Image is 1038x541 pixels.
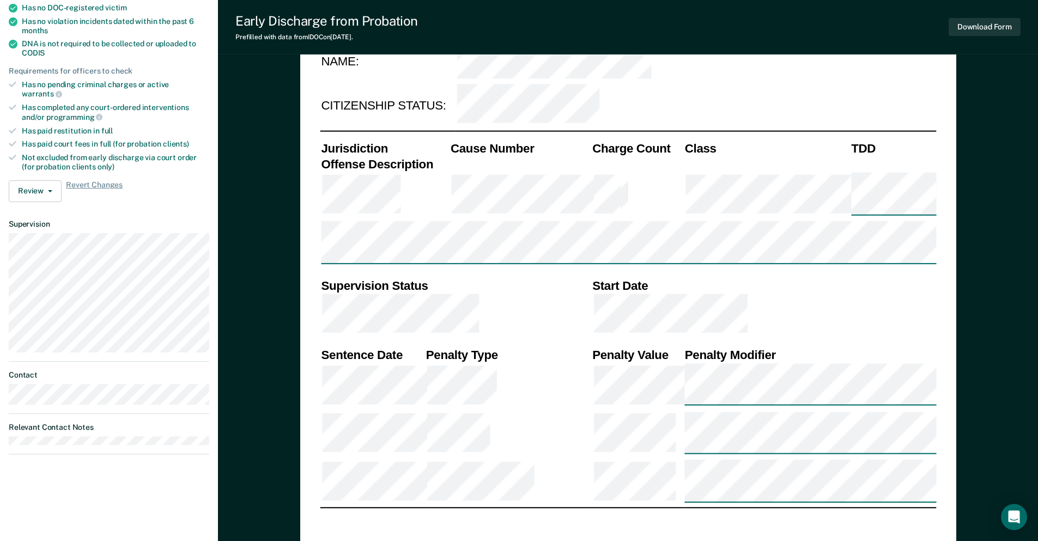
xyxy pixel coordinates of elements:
th: Penalty Value [591,347,684,362]
span: clients) [163,139,189,148]
div: Prefilled with data from IDOC on [DATE] . [235,33,418,41]
dt: Relevant Contact Notes [9,423,209,432]
span: full [101,126,113,135]
div: Has paid restitution in [22,126,209,136]
span: programming [46,113,102,121]
span: victim [105,3,127,12]
span: warrants [22,89,62,98]
th: Sentence Date [320,347,424,362]
div: Has no pending criminal charges or active [22,80,209,99]
div: Not excluded from early discharge via court order (for probation clients [22,153,209,172]
button: Download Form [949,18,1021,36]
td: NAME: [320,39,456,84]
span: Revert Changes [66,180,123,202]
td: CITIZENSHIP STATUS: [320,84,456,129]
div: Has paid court fees in full (for probation [22,139,209,149]
th: Class [683,140,849,156]
th: Cause Number [449,140,591,156]
div: Has completed any court-ordered interventions and/or [22,103,209,121]
div: Open Intercom Messenger [1001,504,1027,530]
th: Jurisdiction [320,140,450,156]
th: TDD [850,140,936,156]
th: Penalty Modifier [683,347,936,362]
div: Has no violation incidents dated within the past 6 [22,17,209,35]
div: DNA is not required to be collected or uploaded to [22,39,209,58]
th: Penalty Type [424,347,591,362]
dt: Contact [9,370,209,380]
th: Charge Count [591,140,684,156]
span: months [22,26,48,35]
div: Has no DOC-registered [22,3,209,13]
span: CODIS [22,48,45,57]
th: Start Date [591,277,936,293]
th: Offense Description [320,156,450,172]
div: Early Discharge from Probation [235,13,418,29]
th: Supervision Status [320,277,591,293]
div: Requirements for officers to check [9,66,209,76]
span: only) [98,162,114,171]
button: Review [9,180,62,202]
dt: Supervision [9,220,209,229]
